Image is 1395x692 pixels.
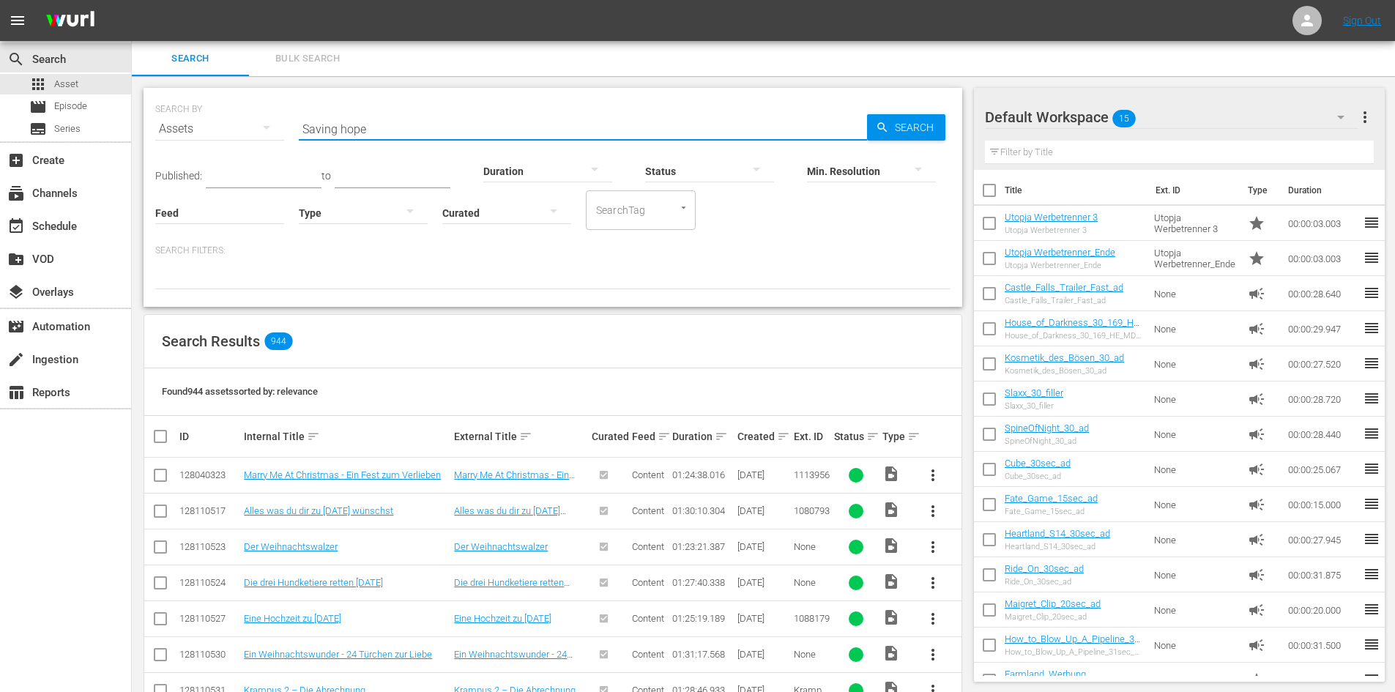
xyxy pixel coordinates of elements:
span: Content [632,541,664,552]
a: Heartland_S14_30sec_ad [1005,528,1110,539]
th: Ext. ID [1147,170,1240,211]
span: Schedule [7,217,25,235]
span: reorder [1363,460,1380,477]
span: Ad [1248,425,1265,443]
span: more_vert [924,646,942,663]
span: Ad [1248,636,1265,654]
span: Series [29,120,47,138]
td: None [1148,452,1242,487]
div: Feed [632,428,668,445]
span: reorder [1363,671,1380,688]
p: Search Filters: [155,245,951,257]
span: Video [882,609,900,626]
span: VOD [7,250,25,268]
th: Type [1239,170,1279,211]
div: [DATE] [737,577,789,588]
span: Ad [1248,355,1265,373]
span: 1088179 [794,613,830,624]
td: Utopja Werbetrenner_Ende [1148,241,1242,276]
span: Reports [7,384,25,401]
a: Alles was du dir zu [DATE] wünschst [454,505,566,527]
div: Internal Title [244,428,450,445]
div: 128040323 [179,469,239,480]
td: None [1148,522,1242,557]
td: None [1148,346,1242,382]
span: 15 [1112,103,1136,134]
div: Status [834,428,878,445]
span: more_vert [1356,108,1374,126]
td: None [1148,487,1242,522]
div: 01:27:40.338 [672,577,732,588]
a: How_to_Blow_Up_A_Pipeline_31sec_ad [1005,633,1140,655]
div: Kosmetik_des_Bösen_30_ad [1005,366,1124,376]
span: reorder [1363,425,1380,442]
div: Default Workspace [985,97,1358,138]
span: Promo [1248,215,1265,232]
span: more_vert [924,466,942,484]
span: Video [882,537,900,554]
button: more_vert [915,601,951,636]
span: Search [141,51,240,67]
td: 00:00:03.003 [1282,206,1363,241]
td: None [1148,276,1242,311]
td: None [1148,311,1242,346]
span: Series [54,122,81,136]
a: Der Weihnachtswalzer [244,541,338,552]
span: reorder [1363,249,1380,267]
a: Maigret_Clip_20sec_ad [1005,598,1101,609]
div: 01:24:38.016 [672,469,732,480]
div: 128110530 [179,649,239,660]
td: None [1148,628,1242,663]
span: Ad [1248,285,1265,302]
span: Content [632,469,664,480]
a: Eine Hochzeit zu [DATE] [454,613,551,624]
span: to [321,170,331,182]
div: Duration [672,428,732,445]
span: reorder [1363,530,1380,548]
td: 00:00:28.720 [1282,382,1363,417]
div: Utopja Werbetrenner 3 [1005,226,1098,235]
td: Utopja Werbetrenner 3 [1148,206,1242,241]
span: more_vert [924,502,942,520]
span: more_vert [924,610,942,628]
td: 00:00:31.875 [1282,557,1363,592]
span: reorder [1363,495,1380,513]
a: Castle_Falls_Trailer_Fast_ad [1005,282,1123,293]
div: 01:23:21.387 [672,541,732,552]
span: Ad [1248,461,1265,478]
span: Video [882,573,900,590]
th: Title [1005,170,1147,211]
div: Fate_Game_15sec_ad [1005,507,1098,516]
span: Ad [1248,531,1265,548]
div: None [794,541,830,552]
span: Episode [54,99,87,114]
span: Search [7,51,25,68]
button: more_vert [915,565,951,600]
img: ans4CAIJ8jUAAAAAAAAAAAAAAAAAAAAAAAAgQb4GAAAAAAAAAAAAAAAAAAAAAAAAJMjXAAAAAAAAAAAAAAAAAAAAAAAAgAT5G... [35,4,105,38]
span: Promo [1248,671,1265,689]
div: 01:31:17.568 [672,649,732,660]
div: 01:30:10.304 [672,505,732,516]
div: Created [737,428,789,445]
td: 00:00:27.945 [1282,522,1363,557]
a: Slaxx_30_filler [1005,387,1063,398]
span: more_vert [924,574,942,592]
a: Die drei Hundketiere retten [DATE] [454,577,570,599]
td: 00:00:27.520 [1282,346,1363,382]
span: Channels [7,185,25,202]
span: reorder [1363,354,1380,372]
div: SpineOfNight_30_ad [1005,436,1089,446]
button: more_vert [915,529,951,565]
td: None [1148,417,1242,452]
div: [DATE] [737,541,789,552]
span: Content [632,649,664,660]
div: 128110523 [179,541,239,552]
span: Published: [155,170,202,182]
span: reorder [1363,319,1380,337]
div: 01:25:19.189 [672,613,732,624]
a: Ride_On_30sec_ad [1005,563,1084,574]
span: Ad [1248,496,1265,513]
span: Video [882,644,900,662]
button: more_vert [915,458,951,493]
span: sort [715,430,728,443]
